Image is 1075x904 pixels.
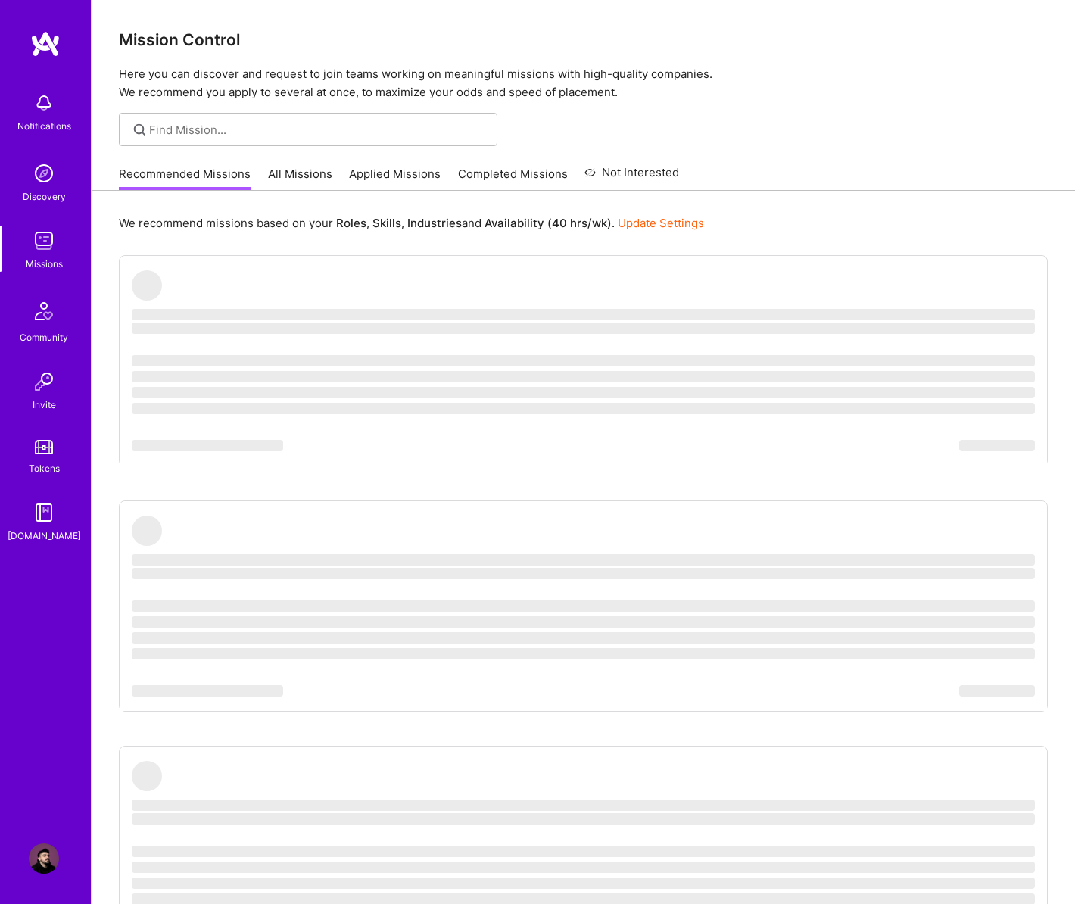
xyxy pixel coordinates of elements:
[584,164,679,191] a: Not Interested
[268,166,332,191] a: All Missions
[29,158,59,189] img: discovery
[29,497,59,528] img: guide book
[26,256,63,272] div: Missions
[336,216,366,230] b: Roles
[119,166,251,191] a: Recommended Missions
[29,460,60,476] div: Tokens
[25,843,63,874] a: User Avatar
[618,216,704,230] a: Update Settings
[29,226,59,256] img: teamwork
[407,216,462,230] b: Industries
[29,88,59,118] img: bell
[119,65,1048,101] p: Here you can discover and request to join teams working on meaningful missions with high-quality ...
[485,216,612,230] b: Availability (40 hrs/wk)
[131,121,148,139] i: icon SearchGrey
[119,215,704,231] p: We recommend missions based on your , , and .
[35,440,53,454] img: tokens
[29,366,59,397] img: Invite
[33,397,56,413] div: Invite
[20,329,68,345] div: Community
[26,293,62,329] img: Community
[8,528,81,544] div: [DOMAIN_NAME]
[372,216,401,230] b: Skills
[458,166,568,191] a: Completed Missions
[149,122,486,138] input: Find Mission...
[119,30,1048,49] h3: Mission Control
[23,189,66,204] div: Discovery
[17,118,71,134] div: Notifications
[30,30,61,58] img: logo
[29,843,59,874] img: User Avatar
[349,166,441,191] a: Applied Missions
